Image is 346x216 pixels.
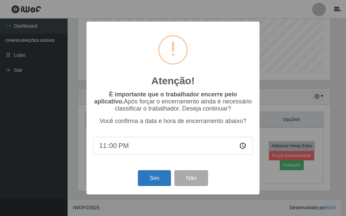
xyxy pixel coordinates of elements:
[151,75,195,87] h2: Atenção!
[138,170,171,186] button: Sim
[174,170,208,186] button: Não
[94,91,237,105] b: É importante que o trabalhador encerre pelo aplicativo.
[93,91,253,112] p: Após forçar o encerramento ainda é necessário classificar o trabalhador. Deseja continuar?
[93,118,253,125] p: Você confirma a data e hora de encerramento abaixo?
